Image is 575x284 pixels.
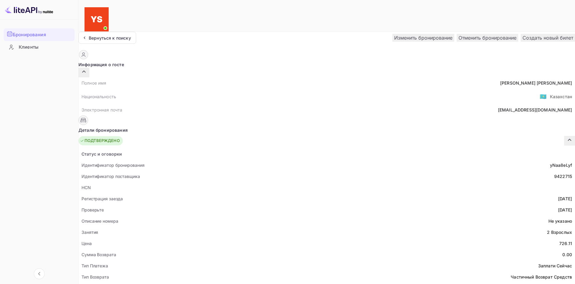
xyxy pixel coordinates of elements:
a: Клиенты [4,41,75,53]
ya-tr-span: Регистрация заезда [81,196,123,201]
button: Свернуть навигацию [34,268,45,279]
ya-tr-span: [PERSON_NAME] [500,80,535,86]
ya-tr-span: Детали бронирования [78,127,128,133]
ya-tr-span: Национальность [81,94,116,99]
div: 726.11 [559,240,572,247]
ya-tr-span: Цена [81,241,92,246]
div: 0.00 [562,251,572,258]
div: Бронирования [4,28,75,41]
ya-tr-span: Идентификатор поставщика [81,174,140,179]
span: США [540,91,547,102]
ya-tr-span: Клиенты [19,44,38,51]
ya-tr-span: Изменить бронирование [394,35,452,41]
ya-tr-span: [PERSON_NAME] [537,80,572,86]
ya-tr-span: Создать новый билет [522,35,573,41]
ya-tr-span: Казахстан [550,94,572,99]
ya-tr-span: HCN [81,185,91,190]
img: Служба Поддержки Яндекса [85,7,109,31]
ya-tr-span: Вернуться к поиску [89,35,131,40]
ya-tr-span: [EMAIL_ADDRESS][DOMAIN_NAME] [498,107,572,112]
button: Отменить бронирование [457,34,518,42]
ya-tr-span: ПОДТВЕРЖДЕНО [85,138,120,144]
ya-tr-span: Тип Платежа [81,263,108,268]
ya-tr-span: Статус и оговорки [81,151,122,157]
ya-tr-span: 🇰🇿 [540,93,547,100]
ya-tr-span: Идентификатор бронирования [81,163,144,168]
ya-tr-span: Описание номера [81,218,118,224]
ya-tr-span: Отменить бронирование [458,35,516,41]
ya-tr-span: Полное имя [81,80,107,86]
ya-tr-span: 2 [547,230,550,235]
img: Логотип LiteAPI [5,5,53,15]
ya-tr-span: Электронная почта [81,107,123,112]
ya-tr-span: Не указано [548,218,572,224]
ya-tr-span: Бронирования [13,31,46,38]
ya-tr-span: Взрослых [551,230,572,235]
ya-tr-span: Тип Возврата [81,274,109,279]
ya-tr-span: yNaa8eLyf [550,163,572,168]
div: [DATE] [558,195,572,202]
ya-tr-span: Заплати Сейчас [538,263,572,268]
a: Бронирования [4,28,75,40]
ya-tr-span: Сумма Возврата [81,252,116,257]
ya-tr-span: Занятия [81,230,98,235]
ya-tr-span: Частичный Возврат Средств [511,274,572,279]
ya-tr-span: Информация о госте [78,61,124,68]
button: Изменить бронирование [392,34,454,42]
div: [DATE] [558,207,572,213]
ya-tr-span: Проверьте [81,207,104,212]
button: Создать новый билет [521,34,575,42]
div: 9422715 [554,173,572,179]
